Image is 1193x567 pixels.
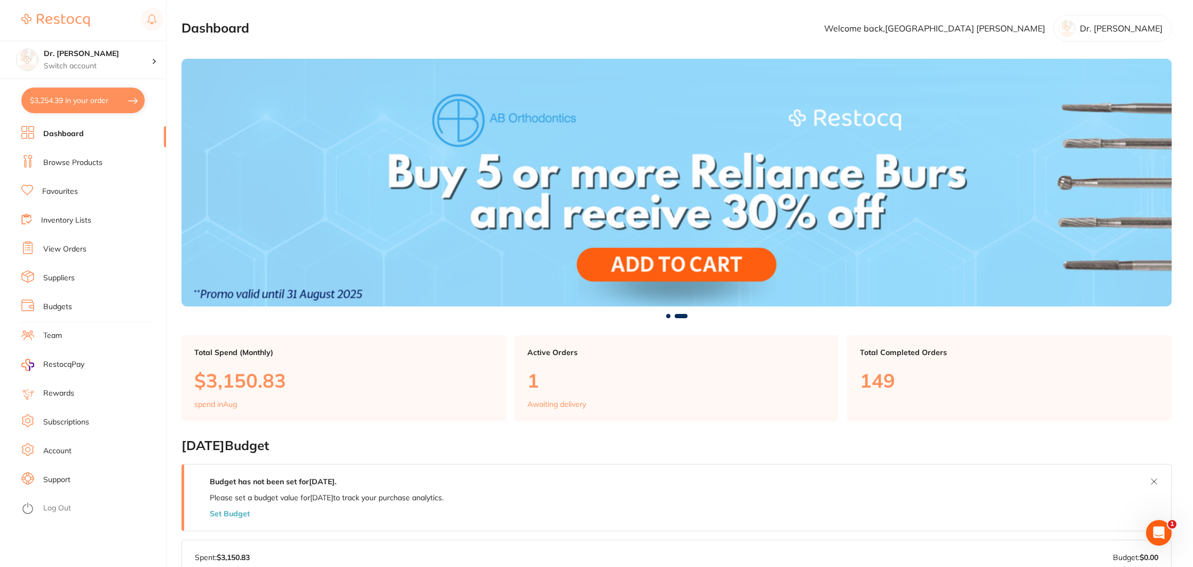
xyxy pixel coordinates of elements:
[210,477,336,486] strong: Budget has not been set for [DATE] .
[43,359,84,370] span: RestocqPay
[42,186,78,197] a: Favourites
[860,369,1159,391] p: 149
[43,244,86,255] a: View Orders
[43,157,102,168] a: Browse Products
[181,21,249,36] h2: Dashboard
[194,400,237,408] p: spend in Aug
[43,129,84,139] a: Dashboard
[1113,553,1158,562] p: Budget:
[1168,520,1176,529] span: 1
[44,61,152,72] p: Switch account
[847,335,1172,422] a: Total Completed Orders149
[41,215,91,226] a: Inventory Lists
[21,14,90,27] img: Restocq Logo
[43,446,72,456] a: Account
[181,59,1172,306] img: Dashboard
[824,23,1045,33] p: Welcome back, [GEOGRAPHIC_DATA] [PERSON_NAME]
[194,348,493,357] p: Total Spend (Monthly)
[515,335,839,422] a: Active Orders1Awaiting delivery
[43,503,71,514] a: Log Out
[17,49,38,70] img: Dr. Kim Carr
[43,417,89,428] a: Subscriptions
[21,359,34,371] img: RestocqPay
[1140,553,1158,562] strong: $0.00
[194,369,493,391] p: $3,150.83
[210,509,250,518] button: Set Budget
[21,88,145,113] button: $3,254.39 in your order
[44,49,152,59] h4: Dr. Kim Carr
[195,553,250,562] p: Spent:
[527,348,826,357] p: Active Orders
[21,359,84,371] a: RestocqPay
[21,500,163,517] button: Log Out
[43,273,75,283] a: Suppliers
[210,493,444,502] p: Please set a budget value for [DATE] to track your purchase analytics.
[181,335,506,422] a: Total Spend (Monthly)$3,150.83spend inAug
[860,348,1159,357] p: Total Completed Orders
[21,8,90,33] a: Restocq Logo
[1080,23,1163,33] p: Dr. [PERSON_NAME]
[43,330,62,341] a: Team
[181,438,1172,453] h2: [DATE] Budget
[217,553,250,562] strong: $3,150.83
[43,475,70,485] a: Support
[527,400,586,408] p: Awaiting delivery
[43,388,74,399] a: Rewards
[1146,520,1172,546] iframe: Intercom live chat
[43,302,72,312] a: Budgets
[527,369,826,391] p: 1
